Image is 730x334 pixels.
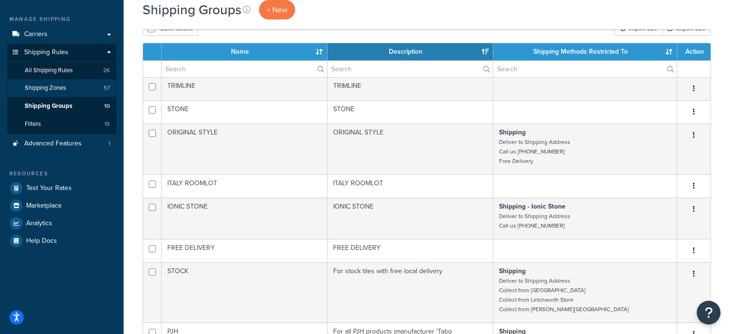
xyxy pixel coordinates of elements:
span: Marketplace [26,202,62,210]
a: Filters 15 [7,115,116,133]
span: 1 [108,140,110,148]
td: FREE DELIVERY [162,239,327,262]
th: Shipping Methods Restricted To: activate to sort column ascending [493,43,677,60]
td: ITALY ROOMLOT [162,174,327,198]
a: Marketplace [7,197,116,214]
li: Shipping Zones [7,79,116,97]
small: Deliver to Shipping Address Call us [PHONE_NUMBER] [499,212,570,230]
span: Advanced Features [24,140,82,148]
div: Resources [7,170,116,178]
span: Shipping Groups [25,102,72,110]
a: All Shipping Rules 26 [7,62,116,79]
a: Carriers [7,26,116,43]
strong: Shipping [499,266,526,276]
input: Search [493,61,677,77]
li: Shipping Rules [7,44,116,134]
li: Filters [7,115,116,133]
td: ORIGINAL STYLE [327,124,493,174]
div: Manage Shipping [7,15,116,23]
span: Carriers [24,30,48,38]
span: + New [267,4,288,15]
td: STONE [327,100,493,124]
td: TRIMLINE [162,77,327,100]
a: Shipping Rules [7,44,116,61]
span: 57 [104,84,110,92]
span: All Shipping Rules [25,67,73,75]
small: Deliver to Shipping Address Call us [PHONE_NUMBER] Free Delivery [499,138,570,165]
td: STONE [162,100,327,124]
span: 26 [103,67,110,75]
th: Name: activate to sort column ascending [162,43,327,60]
span: 10 [104,102,110,110]
span: Analytics [26,219,52,228]
button: Open Resource Center [697,301,720,324]
td: STOCK [162,262,327,323]
td: For stock tiles with free local delivery [327,262,493,323]
h1: Shipping Groups [143,0,241,19]
a: Analytics [7,215,116,232]
li: All Shipping Rules [7,62,116,79]
li: Advanced Features [7,135,116,153]
span: Test Your Rates [26,184,72,192]
td: ORIGINAL STYLE [162,124,327,174]
th: Action [677,43,711,60]
input: Search [162,61,327,77]
span: Filters [25,120,41,128]
a: Shipping Groups 10 [7,97,116,115]
input: Search [327,61,493,77]
span: Shipping Zones [25,84,66,92]
td: IONIC STONE [327,198,493,239]
span: 15 [105,120,110,128]
span: Help Docs [26,237,57,245]
span: Shipping Rules [24,48,68,57]
strong: Shipping - Ionic Stone [499,201,566,211]
td: FREE DELIVERY [327,239,493,262]
td: TRIMLINE [327,77,493,100]
td: IONIC STONE [162,198,327,239]
td: ITALY ROOMLOT [327,174,493,198]
strong: Shipping [499,127,526,137]
th: Description: activate to sort column ascending [327,43,493,60]
small: Deliver to Shipping Address Collect from [GEOGRAPHIC_DATA] Collect from Letchworth Store Collect ... [499,277,629,314]
a: Test Your Rates [7,180,116,197]
a: Advanced Features 1 [7,135,116,153]
a: Help Docs [7,232,116,249]
li: Shipping Groups [7,97,116,115]
a: Shipping Zones 57 [7,79,116,97]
